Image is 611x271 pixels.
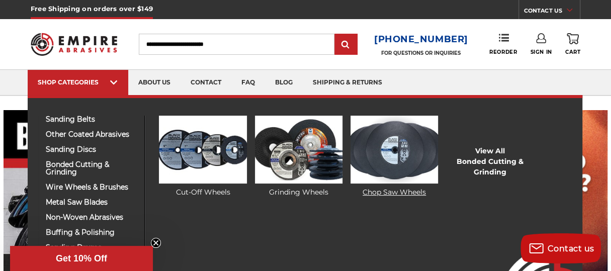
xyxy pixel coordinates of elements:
div: Get 10% OffClose teaser [10,246,153,271]
span: other coated abrasives [46,131,137,138]
a: CONTACT US [524,5,580,19]
img: Empire Abrasives [31,27,117,61]
a: shipping & returns [303,70,392,96]
span: sanding discs [46,146,137,153]
a: contact [181,70,231,96]
span: sanding belts [46,116,137,123]
img: Cut-Off Wheels [159,116,246,184]
span: metal saw blades [46,199,137,206]
span: Cart [565,49,580,55]
span: bonded cutting & grinding [46,161,137,176]
a: about us [128,70,181,96]
span: Get 10% Off [56,253,107,263]
p: FOR QUESTIONS OR INQUIRIES [374,50,468,56]
a: blog [265,70,303,96]
a: Reorder [489,33,517,55]
a: faq [231,70,265,96]
a: [PHONE_NUMBER] [374,32,468,47]
span: non-woven abrasives [46,214,137,221]
div: SHOP CATEGORIES [38,78,118,86]
button: Close teaser [151,238,161,248]
a: View AllBonded Cutting & Grinding [446,146,534,177]
a: Cart [565,33,580,55]
input: Submit [336,35,356,55]
span: Sign In [531,49,552,55]
button: Contact us [520,233,601,263]
span: wire wheels & brushes [46,184,137,191]
span: Reorder [489,49,517,55]
a: Cut-Off Wheels [159,116,246,198]
a: Chop Saw Wheels [351,116,438,198]
a: Grinding Wheels [255,116,342,198]
span: Contact us [548,244,594,253]
span: buffing & polishing [46,229,137,236]
span: sanding drums [46,244,137,251]
img: Chop Saw Wheels [351,116,438,184]
img: Grinding Wheels [255,116,342,184]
